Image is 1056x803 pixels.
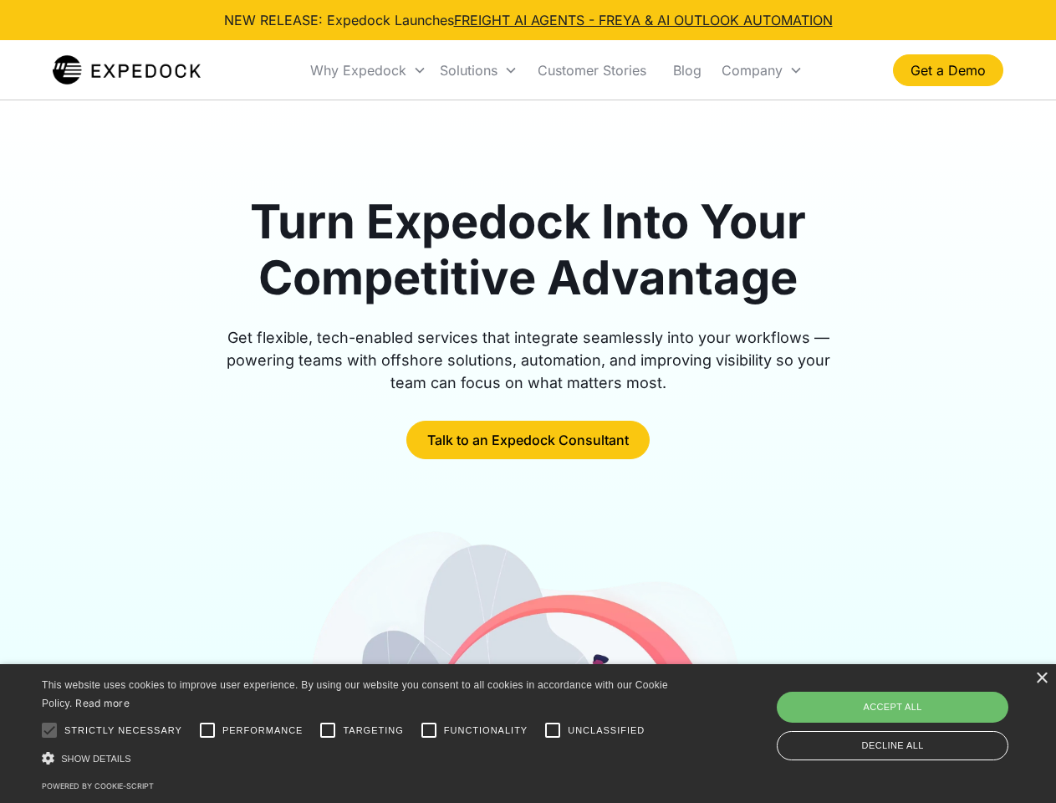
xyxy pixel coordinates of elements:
[53,54,201,87] img: Expedock Logo
[207,194,849,306] h1: Turn Expedock Into Your Competitive Advantage
[42,749,674,767] div: Show details
[444,724,528,738] span: Functionality
[715,42,809,99] div: Company
[61,754,131,764] span: Show details
[433,42,524,99] div: Solutions
[440,62,497,79] div: Solutions
[304,42,433,99] div: Why Expedock
[722,62,783,79] div: Company
[75,697,130,709] a: Read more
[660,42,715,99] a: Blog
[222,724,304,738] span: Performance
[207,326,849,394] div: Get flexible, tech-enabled services that integrate seamlessly into your workflows — powering team...
[893,54,1003,86] a: Get a Demo
[524,42,660,99] a: Customer Stories
[310,62,406,79] div: Why Expedock
[42,679,668,710] span: This website uses cookies to improve user experience. By using our website you consent to all coo...
[42,781,154,790] a: Powered by cookie-script
[778,622,1056,803] iframe: Chat Widget
[343,724,403,738] span: Targeting
[406,421,650,459] a: Talk to an Expedock Consultant
[568,724,645,738] span: Unclassified
[454,12,833,28] a: FREIGHT AI AGENTS - FREYA & AI OUTLOOK AUTOMATION
[224,10,833,30] div: NEW RELEASE: Expedock Launches
[53,54,201,87] a: home
[64,724,182,738] span: Strictly necessary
